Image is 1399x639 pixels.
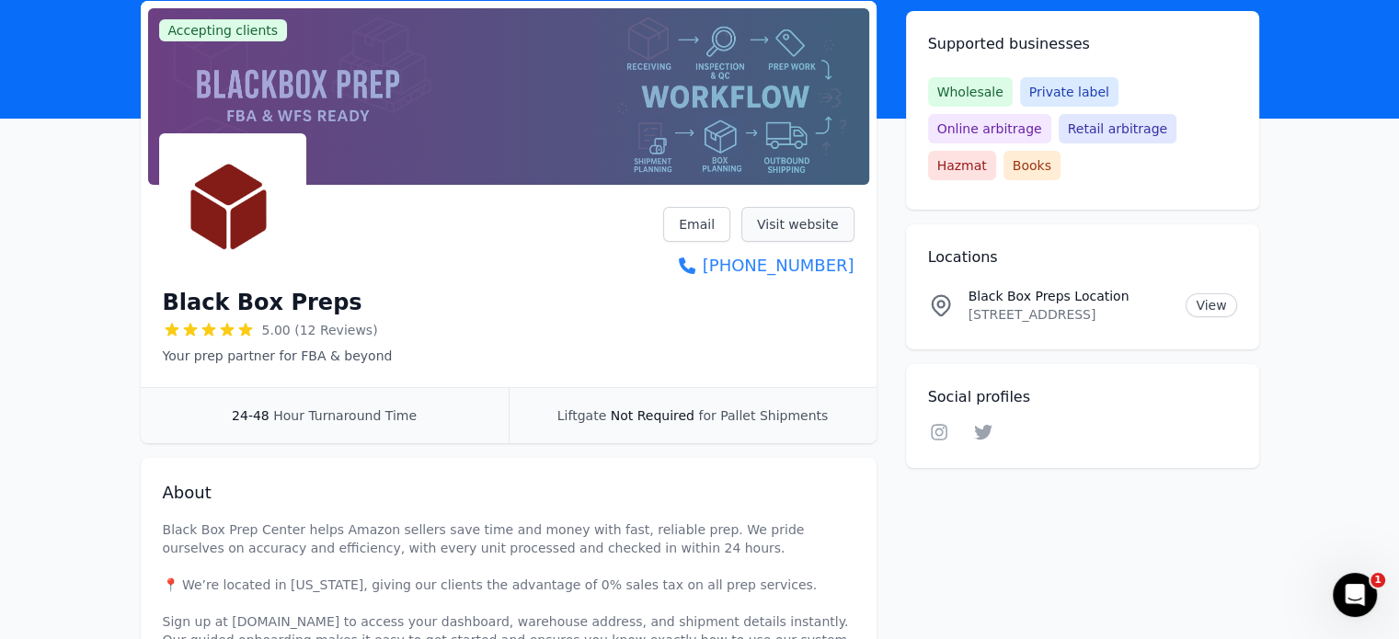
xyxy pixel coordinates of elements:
[163,480,854,506] h2: About
[969,287,1172,305] p: Black Box Preps Location
[928,386,1237,408] h2: Social profiles
[163,347,393,365] p: Your prep partner for FBA & beyond
[1370,573,1385,588] span: 1
[741,207,854,242] a: Visit website
[163,137,303,277] img: Black Box Preps
[1333,573,1377,617] iframe: Intercom live chat
[1059,114,1176,143] span: Retail arbitrage
[928,246,1237,268] h2: Locations
[262,321,378,339] span: 5.00 (12 Reviews)
[928,77,1013,107] span: Wholesale
[928,33,1237,55] h2: Supported businesses
[928,114,1051,143] span: Online arbitrage
[163,288,362,317] h1: Black Box Preps
[1186,293,1236,317] a: View
[663,253,854,279] a: [PHONE_NUMBER]
[232,408,269,423] span: 24-48
[1003,151,1061,180] span: Books
[557,408,606,423] span: Liftgate
[698,408,828,423] span: for Pallet Shipments
[928,151,996,180] span: Hazmat
[663,207,730,242] a: Email
[969,305,1172,324] p: [STREET_ADDRESS]
[611,408,694,423] span: Not Required
[159,19,288,41] span: Accepting clients
[273,408,417,423] span: Hour Turnaround Time
[1020,77,1118,107] span: Private label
